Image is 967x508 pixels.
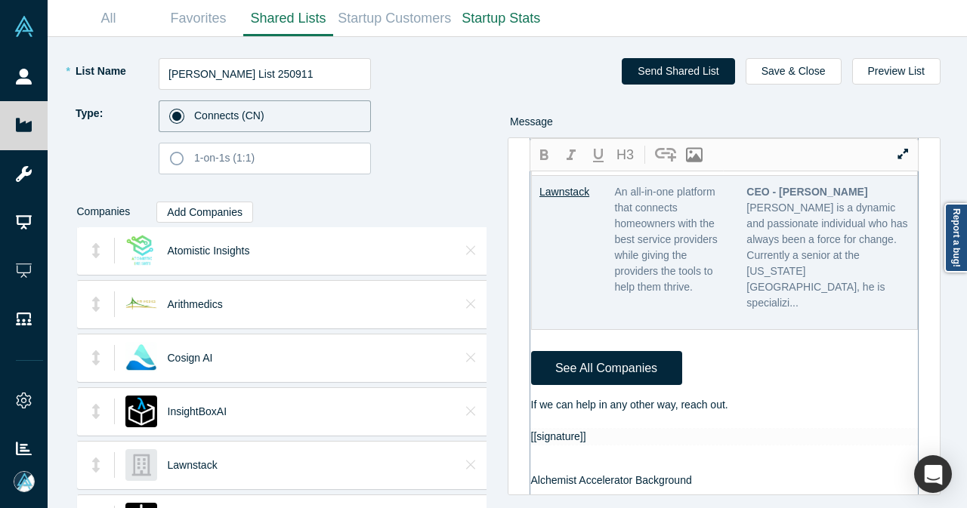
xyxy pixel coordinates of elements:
[615,184,731,295] p: An all-in-one platform that connects homeowners with the best service providers while giving the ...
[531,473,919,488] p: Alchemist Accelerator Background
[14,16,35,37] img: Alchemist Vault Logo
[746,186,867,198] strong: CEO - [PERSON_NAME]
[162,442,448,488] div: Lawnstack
[77,226,496,275] li: Atomistic InsightsAtomistic InsightsClose
[162,227,448,274] div: Atomistic Insights
[333,1,456,36] a: Startup Customers
[539,186,589,198] a: Lawnstack
[125,396,157,427] img: InsightBoxAI
[612,142,639,168] button: H3
[746,184,909,311] p: [PERSON_NAME] is a dynamic and passionate individual who has always been a force for change. Curr...
[162,334,448,381] div: Cosign AI
[531,429,919,445] div: [[signature]]
[746,58,842,85] button: Save & Close
[162,281,448,328] div: Arithmedics
[74,100,159,169] label: Type:
[125,235,157,266] img: Atomistic Insights
[462,346,480,370] button: Close
[622,58,734,85] button: Send Shared List
[77,441,496,489] li: LawnstackLawnstackClose
[125,449,157,481] img: Lawnstack
[510,106,938,137] div: Message
[63,1,153,36] a: All
[77,387,496,436] li: InsightBoxAIInsightBoxAIClose
[531,399,728,411] span: If we can help in any other way, reach out.
[194,109,264,122] span: Connects (CN)
[462,292,480,316] button: Close
[77,334,496,382] li: Cosign AICosign AIClose
[944,203,967,272] a: Report a bug!
[531,351,682,385] a: See All Companies
[462,453,480,477] button: Close
[125,342,157,374] img: Cosign AI
[194,152,255,164] span: 1-on-1s (1:1)
[243,1,333,36] a: Shared Lists
[162,388,448,435] div: InsightBoxAI
[74,58,159,85] label: List Name
[77,280,496,328] li: ArithmedicsArithmedicsClose
[156,202,253,223] button: Add Companies
[456,1,546,36] a: Startup Stats
[462,399,480,423] button: Close
[77,196,131,238] span: Companies
[125,288,157,320] img: Arithmedics
[159,58,371,90] input: List Name
[852,58,941,85] button: Preview List
[153,1,243,36] a: Favorites
[462,239,480,263] button: Close
[14,471,35,492] img: Mia Scott's Account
